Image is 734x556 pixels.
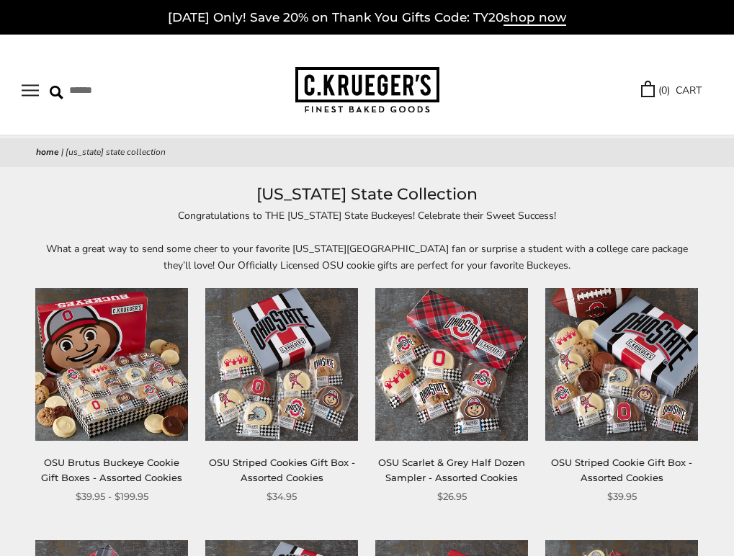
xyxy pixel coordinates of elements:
input: Search [50,79,185,102]
img: OSU Brutus Buckeye Cookie Gift Boxes - Assorted Cookies [35,288,188,441]
img: OSU Striped Cookies Gift Box - Assorted Cookies [205,288,358,441]
span: | [61,146,63,158]
span: shop now [503,10,566,26]
img: Search [50,86,63,99]
p: What a great way to send some cheer to your favorite [US_STATE][GEOGRAPHIC_DATA] fan or surprise ... [36,241,698,274]
span: $39.95 [607,489,637,504]
p: Congratulations to THE [US_STATE] State Buckeyes! Celebrate their Sweet Success! [36,207,698,224]
a: OSU Scarlet & Grey Half Dozen Sampler - Assorted Cookies [378,457,525,483]
a: OSU Striped Cookies Gift Box - Assorted Cookies [209,457,355,483]
a: [DATE] Only! Save 20% on Thank You Gifts Code: TY20shop now [168,10,566,26]
img: C.KRUEGER'S [295,67,439,114]
span: $39.95 - $199.95 [76,489,148,504]
span: $34.95 [267,489,297,504]
img: OSU Striped Cookie Gift Box - Assorted Cookies [545,288,698,441]
a: Home [36,146,59,158]
a: OSU Striped Cookie Gift Box - Assorted Cookies [551,457,692,483]
nav: breadcrumbs [36,145,698,160]
a: OSU Brutus Buckeye Cookie Gift Boxes - Assorted Cookies [41,457,182,483]
button: Open navigation [22,84,39,97]
span: [US_STATE] State Collection [66,146,166,158]
span: $26.95 [437,489,467,504]
a: (0) CART [641,82,702,99]
h1: [US_STATE] State Collection [36,181,698,207]
img: OSU Scarlet & Grey Half Dozen Sampler - Assorted Cookies [375,288,528,441]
